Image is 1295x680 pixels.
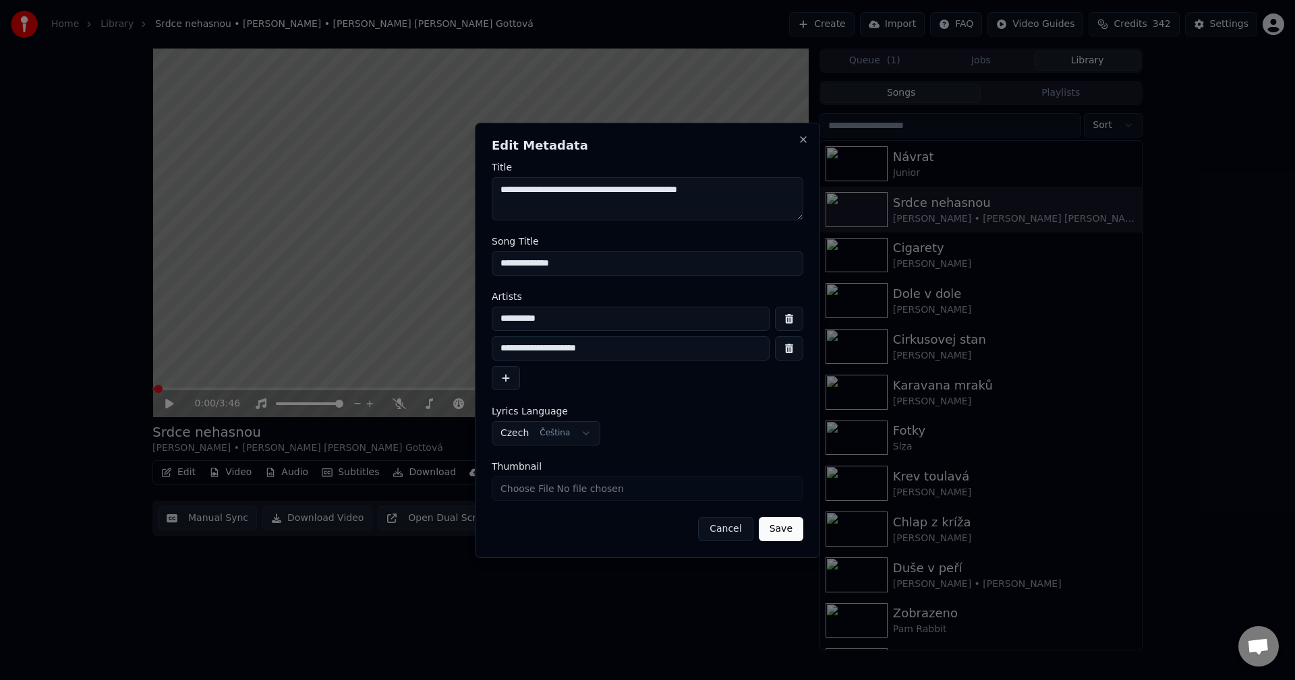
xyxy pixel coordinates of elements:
[492,292,803,301] label: Artists
[698,517,753,541] button: Cancel
[492,140,803,152] h2: Edit Metadata
[492,406,568,416] span: Lyrics Language
[492,162,803,172] label: Title
[759,517,803,541] button: Save
[492,237,803,246] label: Song Title
[492,462,542,471] span: Thumbnail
